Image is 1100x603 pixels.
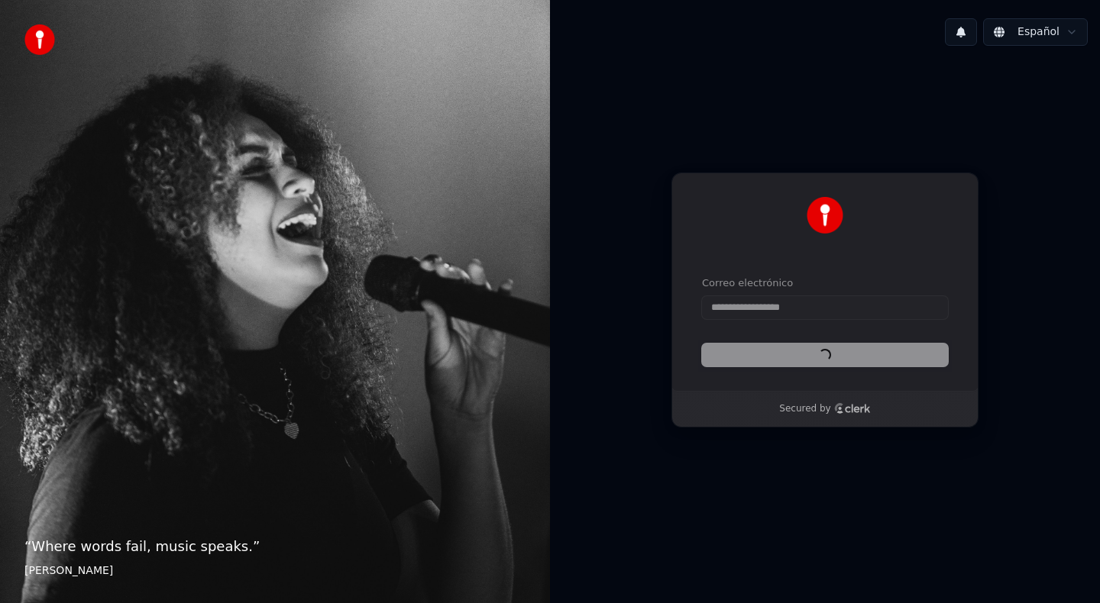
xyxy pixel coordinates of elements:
[24,563,526,579] footer: [PERSON_NAME]
[834,403,871,414] a: Clerk logo
[24,536,526,557] p: “ Where words fail, music speaks. ”
[779,403,830,415] p: Secured by
[24,24,55,55] img: youka
[807,197,843,234] img: Youka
